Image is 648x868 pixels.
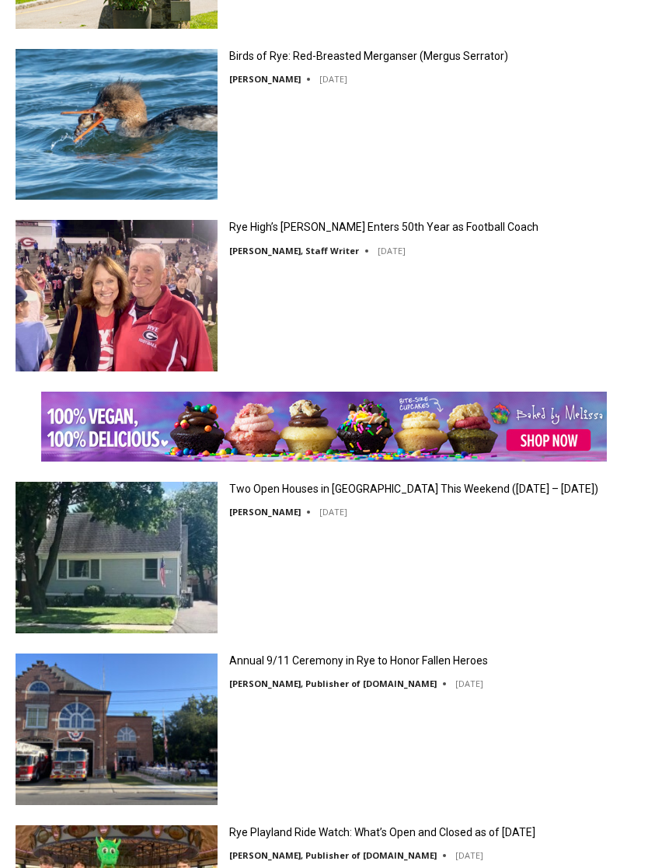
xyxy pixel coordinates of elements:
[229,221,538,235] a: Rye High’s [PERSON_NAME] Enters 50th Year as Football Coach
[41,392,607,462] img: Baked by Melissa
[16,50,218,201] img: Birds of Rye: Red-Breasted Merganser (Mergus Serrator)
[5,160,152,219] span: Open Tues. - Sun. [PHONE_NUMBER]
[229,246,359,257] a: [PERSON_NAME], Staff Writer
[160,97,228,186] div: "Chef [PERSON_NAME] omakase menu is nirvana for lovers of great Japanese food."
[229,654,488,668] a: Annual 9/11 Ceremony in Rye to Honor Fallen Heroes
[1,156,156,193] a: Open Tues. - Sun. [PHONE_NUMBER]
[229,507,301,518] a: [PERSON_NAME]
[319,507,347,518] time: [DATE]
[16,221,218,372] img: Rye High’s Dino Garr Enters 50th Year as Football Coach
[455,678,483,690] time: [DATE]
[229,826,535,840] a: Rye Playland Ride Watch: What’s Open and Closed as of [DATE]
[16,483,218,634] img: Two Open Houses in Rye This Weekend (September 6 – 7)
[378,246,406,257] time: [DATE]
[229,74,301,85] a: [PERSON_NAME]
[319,74,347,85] time: [DATE]
[229,678,437,690] a: [PERSON_NAME], Publisher of [DOMAIN_NAME]
[455,850,483,862] time: [DATE]
[229,850,437,862] a: [PERSON_NAME], Publisher of [DOMAIN_NAME]
[229,483,598,497] a: Two Open Houses in [GEOGRAPHIC_DATA] This Weekend ([DATE] – [DATE])
[229,50,508,64] a: Birds of Rye: Red-Breasted Merganser (Mergus Serrator)
[16,654,218,806] img: Annual 9/11 Ceremony in Rye to Honor Fallen Heroes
